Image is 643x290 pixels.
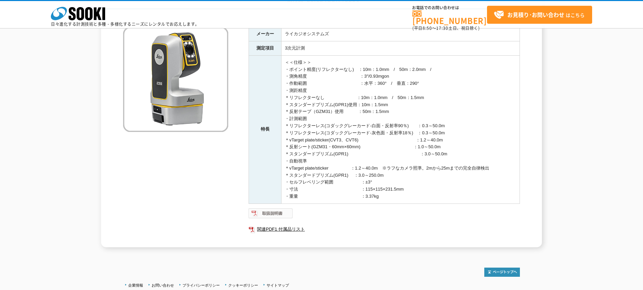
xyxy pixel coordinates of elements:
a: お見積り･お問い合わせはこちら [487,6,592,24]
td: ライカジオシステムズ [281,27,520,41]
span: 8:50 [423,25,432,31]
span: 17:30 [436,25,448,31]
a: 取扱説明書 [249,212,293,217]
a: サイトマップ [267,283,289,287]
td: 3次元計測 [281,41,520,55]
p: 日々進化する計測技術と多種・多様化するニーズにレンタルでお応えします。 [51,22,199,26]
span: (平日 ～ 土日、祝日除く) [412,25,480,31]
img: トップページへ [484,268,520,277]
span: はこちら [494,10,585,20]
th: 特長 [249,55,281,204]
th: 測定項目 [249,41,281,55]
a: クッキーポリシー [228,283,258,287]
a: 企業情報 [128,283,143,287]
span: お電話でのお問い合わせは [412,6,487,10]
td: ＜＜仕様＞＞ ・ポイント精度(リフレクターなし) ：10m：1.0mm / 50m：2.0mm / ・測角精度 ：3″/0.93mgon ・作動範囲 ：水平：360° / 垂直：290° ・測距... [281,55,520,204]
img: 取扱説明書 [249,208,293,219]
th: メーカー [249,27,281,41]
a: [PHONE_NUMBER] [412,11,487,24]
img: Leica iCON iCS50 [123,27,228,132]
a: お問い合わせ [152,283,174,287]
strong: お見積り･お問い合わせ [507,11,564,19]
a: プライバシーポリシー [182,283,220,287]
a: 関連PDF1 付属品リスト [249,225,520,234]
